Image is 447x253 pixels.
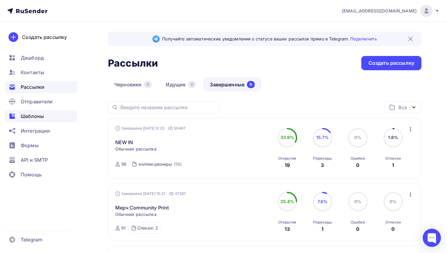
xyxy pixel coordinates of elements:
a: Шаблоны [5,110,77,122]
span: 1.8% [388,135,398,140]
div: Создать рассылку [369,60,414,67]
div: 1 [392,161,394,169]
span: ID [169,191,174,197]
a: [EMAIL_ADDRESS][DOMAIN_NAME] [342,5,440,17]
span: 0% [354,199,361,204]
span: 25.4% [280,199,294,204]
div: Отписки [385,220,401,225]
span: 50487 [174,125,186,131]
div: Завершена [DATE] 15:27 [115,191,186,197]
span: Отправители [21,98,53,105]
span: 33.9% [280,135,294,140]
div: 0 [356,225,359,233]
img: Telegram [152,35,160,43]
div: Открытия [278,220,296,225]
span: ID [168,125,172,131]
span: Помощь [21,171,42,178]
a: Идущие0 [159,78,202,92]
span: [EMAIL_ADDRESS][DOMAIN_NAME] [342,8,417,14]
a: коллекционеры (59) [138,159,182,169]
span: Шаблоны [21,113,44,120]
a: Контакты [5,66,77,78]
div: 51 [121,225,126,231]
a: Мерч Community Print [115,204,169,211]
a: Черновики0 [108,78,158,92]
span: 0% [354,135,361,140]
div: (59) [174,161,182,167]
div: Отписки [385,156,401,161]
span: 0% [390,199,397,204]
div: 0 [391,225,395,233]
input: Введите название рассылки [120,104,215,111]
div: 0 [144,81,152,88]
a: Отправители [5,95,77,108]
div: 0 [356,161,359,169]
a: Рассылки [5,81,77,93]
div: 0 [188,81,196,88]
span: 7.6% [317,199,328,204]
div: 19 [285,161,290,169]
span: 47297 [175,191,186,197]
div: Списки: 2 [137,225,158,231]
a: Формы [5,139,77,151]
div: Создать рассылку [22,33,67,41]
div: Открытия [278,156,296,161]
div: Ошибки [351,156,365,161]
a: NEW IN [115,139,133,146]
span: Дашборд [21,54,44,61]
a: Подключить [350,36,377,41]
div: коллекционеры [139,161,172,167]
span: Рассылки [21,83,44,91]
span: Telegram [21,236,42,243]
span: 15.7% [316,135,329,140]
h2: Рассылки [108,57,158,69]
div: Переходы [313,220,332,225]
div: Все [398,104,407,111]
div: Переходы [313,156,332,161]
div: Ошибки [351,220,365,225]
span: Получайте автоматические уведомления о статусе ваших рассылок прямо в Telegram. [162,36,377,42]
div: 13 [285,225,290,233]
div: Завершена [DATE] 9:23 [115,125,186,131]
div: 3 [321,161,324,169]
span: Обычная рассылка [115,146,157,152]
span: Обычная рассылка [115,211,157,217]
span: Формы [21,142,39,149]
a: Завершенные9 [203,78,261,92]
span: Контакты [21,69,44,76]
div: 9 [247,81,255,88]
a: Дашборд [5,52,77,64]
span: Интеграции [21,127,50,134]
div: 56 [121,161,126,167]
button: Все [385,101,421,113]
span: API и SMTP [21,156,48,164]
div: 1 [321,225,324,233]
